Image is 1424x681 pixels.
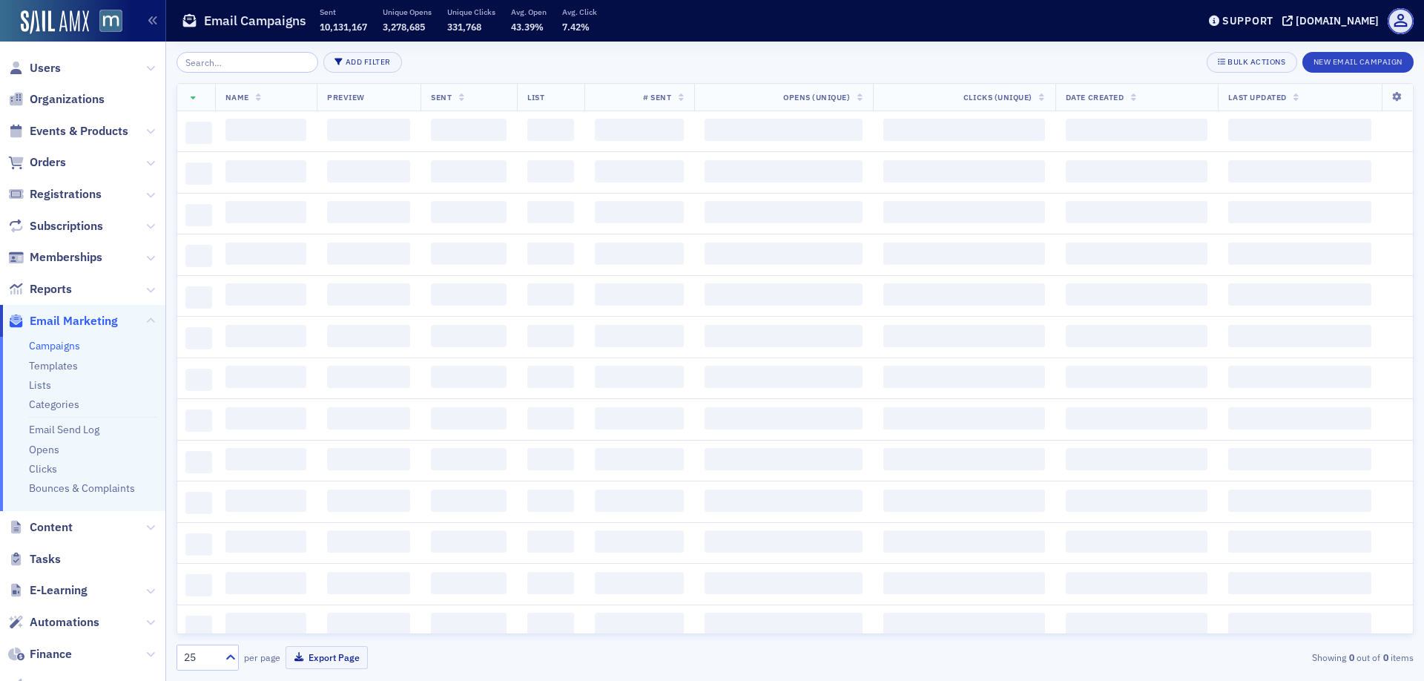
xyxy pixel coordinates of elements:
span: ‌ [883,448,1044,470]
a: E-Learning [8,582,88,599]
span: ‌ [1228,613,1371,635]
a: Events & Products [8,123,128,139]
a: Orders [8,154,66,171]
a: Memberships [8,249,102,266]
a: Organizations [8,91,105,108]
img: SailAMX [99,10,122,33]
span: Opens (Unique) [783,92,850,102]
h1: Email Campaigns [204,12,306,30]
img: SailAMX [21,10,89,34]
a: Subscriptions [8,218,103,234]
span: ‌ [327,283,410,306]
span: ‌ [185,533,213,556]
p: Avg. Open [511,7,547,17]
div: Support [1222,14,1273,27]
span: ‌ [705,613,863,635]
span: ‌ [225,572,306,594]
span: ‌ [327,572,410,594]
span: ‌ [1228,160,1371,182]
span: Date Created [1066,92,1124,102]
span: ‌ [431,201,507,223]
span: ‌ [327,448,410,470]
span: ‌ [595,160,684,182]
span: ‌ [883,325,1044,347]
span: Email Marketing [30,313,118,329]
a: Categories [29,398,79,411]
span: ‌ [1066,448,1208,470]
span: ‌ [1228,572,1371,594]
span: ‌ [1228,119,1371,141]
span: ‌ [1066,572,1208,594]
button: New Email Campaign [1302,52,1414,73]
a: Opens [29,443,59,456]
span: ‌ [225,160,306,182]
span: ‌ [185,409,213,432]
span: ‌ [705,201,863,223]
span: ‌ [527,490,574,512]
span: ‌ [225,530,306,553]
span: Registrations [30,186,102,203]
span: ‌ [1228,530,1371,553]
span: ‌ [225,201,306,223]
span: ‌ [327,119,410,141]
span: ‌ [1066,407,1208,430]
span: Users [30,60,61,76]
span: Preview [327,92,365,102]
span: ‌ [1228,448,1371,470]
span: ‌ [527,325,574,347]
span: ‌ [595,448,684,470]
a: Tasks [8,551,61,567]
a: Users [8,60,61,76]
span: ‌ [431,572,507,594]
span: ‌ [431,613,507,635]
button: Bulk Actions [1207,52,1296,73]
span: ‌ [705,490,863,512]
span: ‌ [327,366,410,388]
span: ‌ [327,325,410,347]
div: Showing out of items [1012,651,1414,664]
span: Tasks [30,551,61,567]
span: ‌ [1066,201,1208,223]
button: [DOMAIN_NAME] [1282,16,1384,26]
span: ‌ [185,122,213,144]
span: ‌ [431,490,507,512]
span: Content [30,519,73,536]
span: ‌ [185,616,213,638]
span: ‌ [185,286,213,309]
span: ‌ [527,407,574,430]
span: ‌ [705,366,863,388]
span: ‌ [705,448,863,470]
span: Organizations [30,91,105,108]
span: ‌ [431,243,507,265]
span: ‌ [327,490,410,512]
span: ‌ [1228,325,1371,347]
span: Automations [30,614,99,631]
strong: 0 [1380,651,1391,664]
span: ‌ [185,574,213,596]
span: Finance [30,646,72,662]
span: 7.42% [562,21,590,33]
span: ‌ [705,119,863,141]
span: ‌ [527,448,574,470]
span: ‌ [883,283,1044,306]
span: ‌ [225,448,306,470]
span: ‌ [883,613,1044,635]
span: ‌ [527,572,574,594]
span: ‌ [595,490,684,512]
span: Subscriptions [30,218,103,234]
span: Orders [30,154,66,171]
span: List [527,92,544,102]
span: ‌ [1066,366,1208,388]
span: ‌ [705,325,863,347]
span: ‌ [1228,366,1371,388]
span: ‌ [883,366,1044,388]
a: Lists [29,378,51,392]
strong: 0 [1346,651,1357,664]
span: ‌ [595,613,684,635]
span: ‌ [527,283,574,306]
span: Clicks (Unique) [963,92,1032,102]
span: ‌ [883,407,1044,430]
a: Bounces & Complaints [29,481,135,495]
span: ‌ [1066,490,1208,512]
p: Sent [320,7,367,17]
